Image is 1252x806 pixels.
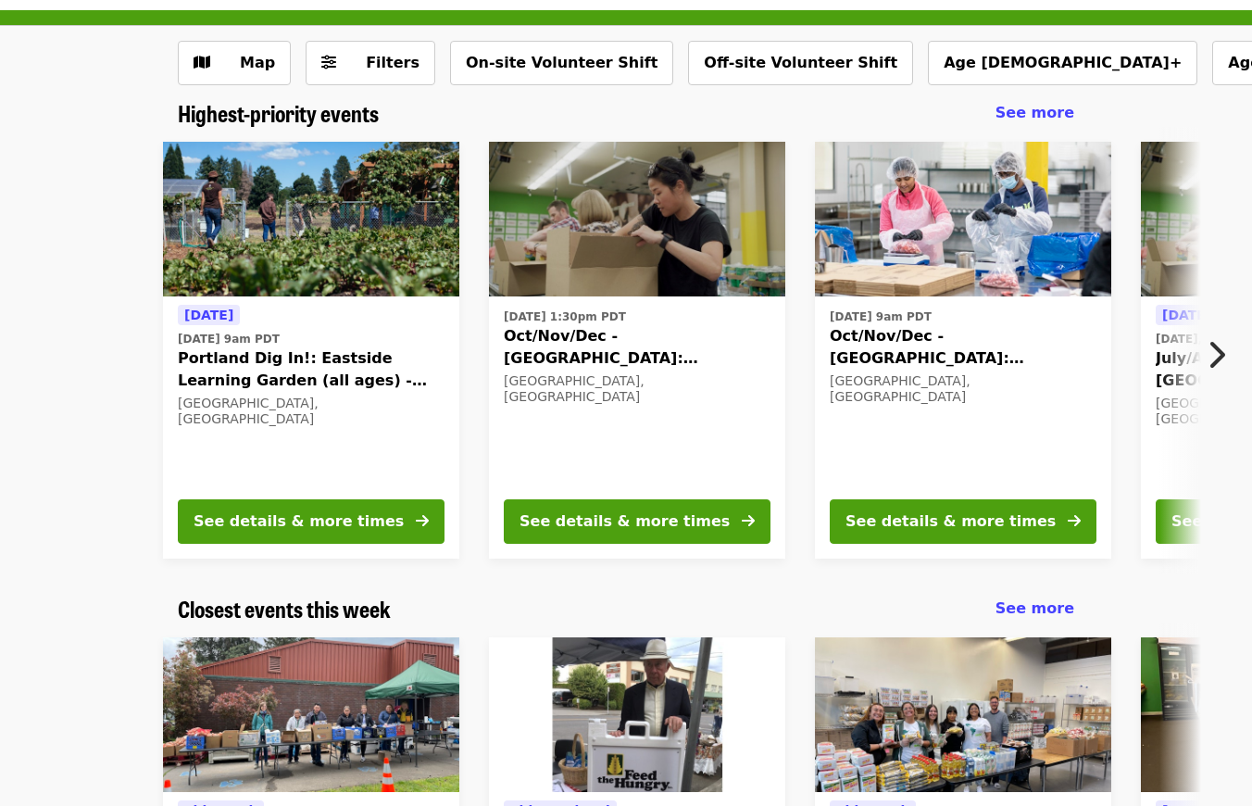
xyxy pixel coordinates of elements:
div: See details & more times [194,510,404,533]
span: [DATE] [184,308,233,322]
span: Map [240,54,275,71]
span: Closest events this week [178,592,391,624]
button: Filters (0 selected) [306,41,435,85]
time: [DATE] 9am PDT [830,309,932,325]
a: See details for "Portland Dig In!: Eastside Learning Garden (all ages) - Aug/Sept/Oct" [163,142,459,559]
button: See details & more times [830,499,1096,544]
img: Kelly Elementary School Food Pantry - Partner Agency Support organized by Oregon Food Bank [163,637,459,793]
a: Closest events this week [178,596,391,623]
div: Closest events this week [163,596,1089,623]
button: On-site Volunteer Shift [450,41,673,85]
span: Filters [366,54,419,71]
i: arrow-right icon [416,512,429,530]
i: chevron-right icon [1207,337,1225,372]
time: [DATE] 1:30pm PDT [504,309,626,325]
span: See more [995,599,1074,617]
div: [GEOGRAPHIC_DATA], [GEOGRAPHIC_DATA] [178,396,444,427]
button: Next item [1191,329,1252,381]
button: See details & more times [178,499,444,544]
div: See details & more times [520,510,730,533]
div: Highest-priority events [163,100,1089,127]
span: Oct/Nov/Dec - [GEOGRAPHIC_DATA]: Repack/Sort (age [DEMOGRAPHIC_DATA]+) [830,325,1096,370]
i: sliders-h icon [321,54,336,71]
img: Oct/Nov/Dec - Beaverton: Repack/Sort (age 10+) organized by Oregon Food Bank [815,142,1111,297]
span: Portland Dig In!: Eastside Learning Garden (all ages) - Aug/Sept/Oct [178,347,444,392]
time: [DATE] 9am PDT [178,331,280,347]
i: arrow-right icon [742,512,755,530]
i: map icon [194,54,210,71]
button: Age [DEMOGRAPHIC_DATA]+ [928,41,1197,85]
img: Feed the Hungry - Partner Agency Support (16+) organized by Oregon Food Bank [489,637,785,793]
button: See details & more times [504,499,770,544]
div: [GEOGRAPHIC_DATA], [GEOGRAPHIC_DATA] [830,373,1096,405]
a: See details for "Oct/Nov/Dec - Beaverton: Repack/Sort (age 10+)" [815,142,1111,559]
img: Portland Dig In!: Eastside Learning Garden (all ages) - Aug/Sept/Oct organized by Oregon Food Bank [163,142,459,297]
a: See details for "Oct/Nov/Dec - Portland: Repack/Sort (age 8+)" [489,142,785,559]
span: See more [995,104,1074,121]
i: arrow-right icon [1068,512,1081,530]
a: See more [995,598,1074,620]
img: Oct/Nov/Dec - Portland: Repack/Sort (age 8+) organized by Oregon Food Bank [489,142,785,297]
div: See details & more times [845,510,1056,533]
button: Show map view [178,41,291,85]
span: Oct/Nov/Dec - [GEOGRAPHIC_DATA]: Repack/Sort (age [DEMOGRAPHIC_DATA]+) [504,325,770,370]
a: Highest-priority events [178,100,379,127]
span: Highest-priority events [178,96,379,129]
button: Off-site Volunteer Shift [688,41,913,85]
img: Reynolds Middle School Food Pantry - Partner Agency Support organized by Oregon Food Bank [815,637,1111,793]
div: [GEOGRAPHIC_DATA], [GEOGRAPHIC_DATA] [504,373,770,405]
a: See more [995,102,1074,124]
